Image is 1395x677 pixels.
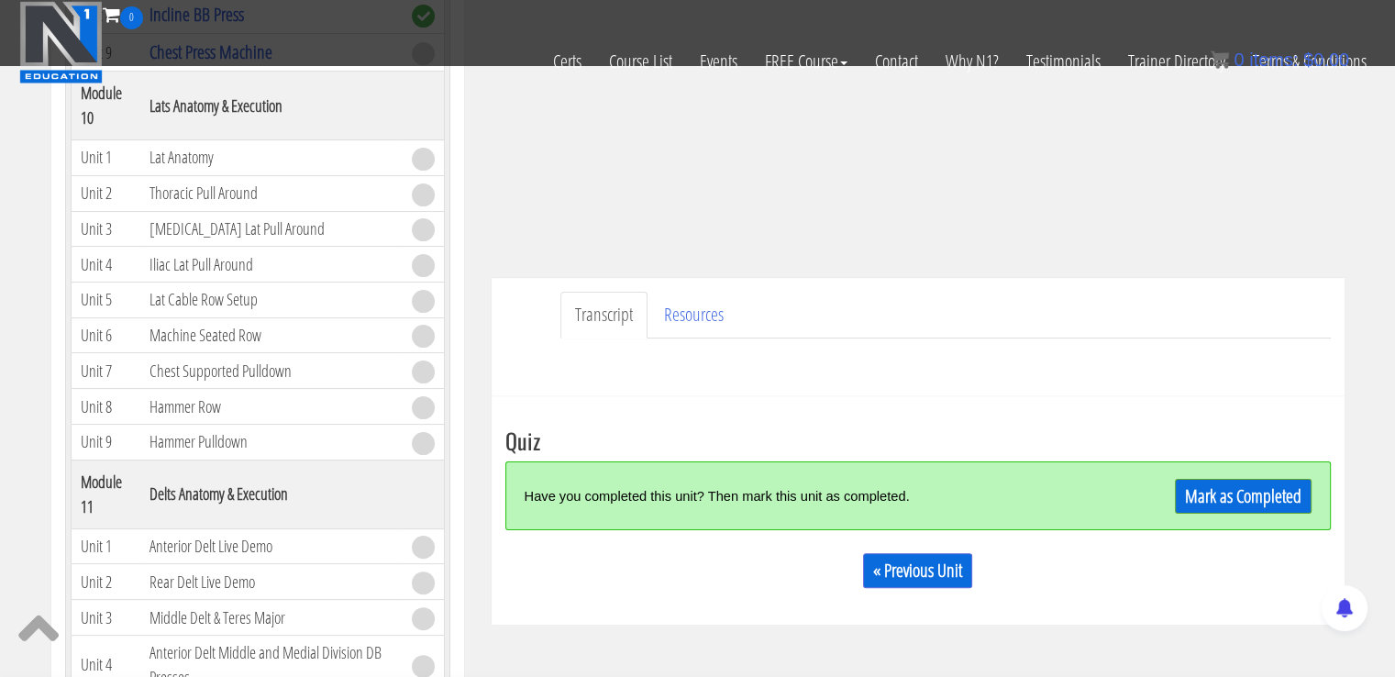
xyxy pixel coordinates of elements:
[861,29,932,94] a: Contact
[140,283,402,318] td: Lat Cable Row Setup
[120,6,143,29] span: 0
[140,389,402,425] td: Hammer Row
[595,29,686,94] a: Course List
[71,317,140,353] td: Unit 6
[1239,29,1380,94] a: Terms & Conditions
[1234,50,1244,70] span: 0
[863,553,972,588] a: « Previous Unit
[140,528,402,564] td: Anterior Delt Live Demo
[71,528,140,564] td: Unit 1
[140,460,402,528] th: Delts Anatomy & Execution
[71,389,140,425] td: Unit 8
[140,317,402,353] td: Machine Seated Row
[1249,50,1298,70] span: items:
[1211,50,1349,70] a: 0 items: $0.00
[140,140,402,176] td: Lat Anatomy
[71,424,140,460] td: Unit 9
[71,72,140,140] th: Module 10
[71,600,140,636] td: Unit 3
[71,460,140,528] th: Module 11
[71,247,140,283] td: Unit 4
[539,29,595,94] a: Certs
[140,211,402,247] td: [MEDICAL_DATA] Lat Pull Around
[1114,29,1239,94] a: Trainer Directory
[140,600,402,636] td: Middle Delt & Teres Major
[525,476,1105,516] div: Have you completed this unit? Then mark this unit as completed.
[649,292,738,338] a: Resources
[71,175,140,211] td: Unit 2
[71,211,140,247] td: Unit 3
[932,29,1013,94] a: Why N1?
[560,292,648,338] a: Transcript
[751,29,861,94] a: FREE Course
[686,29,751,94] a: Events
[1303,50,1349,70] bdi: 0.00
[19,1,103,83] img: n1-education
[140,72,402,140] th: Lats Anatomy & Execution
[140,247,402,283] td: Iliac Lat Pull Around
[1303,50,1313,70] span: $
[71,353,140,389] td: Unit 7
[1211,50,1229,69] img: icon11.png
[71,564,140,600] td: Unit 2
[71,283,140,318] td: Unit 5
[1175,479,1312,514] a: Mark as Completed
[140,175,402,211] td: Thoracic Pull Around
[140,353,402,389] td: Chest Supported Pulldown
[140,564,402,600] td: Rear Delt Live Demo
[140,424,402,460] td: Hammer Pulldown
[1013,29,1114,94] a: Testimonials
[505,428,1331,452] h3: Quiz
[71,140,140,176] td: Unit 1
[103,2,143,27] a: 0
